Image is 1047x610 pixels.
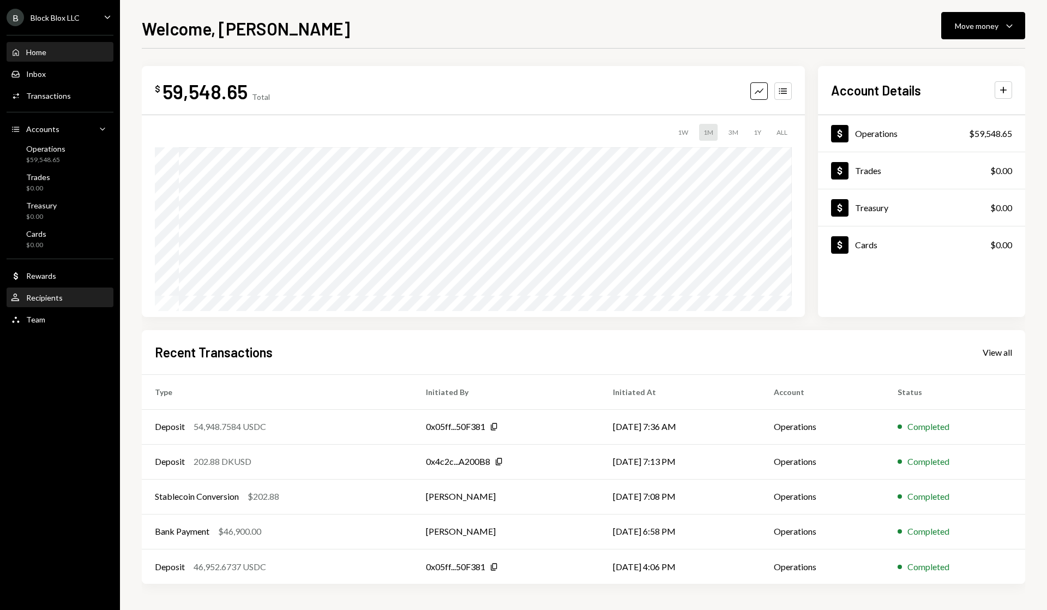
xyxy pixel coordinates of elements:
td: Operations [761,479,884,514]
div: 0x4c2c...A200B8 [426,455,490,468]
div: Recipients [26,293,63,302]
td: [PERSON_NAME] [413,514,599,549]
div: $0.00 [26,184,50,193]
td: [DATE] 7:13 PM [600,444,761,479]
div: 1W [673,124,693,141]
div: Deposit [155,420,185,433]
div: Team [26,315,45,324]
div: Deposit [155,560,185,573]
a: View all [983,346,1012,358]
a: Cards$0.00 [7,226,113,252]
td: Operations [761,549,884,584]
a: Treasury$0.00 [818,189,1025,226]
div: 0x05ff...50F381 [426,420,485,433]
div: B [7,9,24,26]
td: [DATE] 7:36 AM [600,409,761,444]
div: $ [155,83,160,94]
a: Rewards [7,266,113,285]
th: Initiated At [600,374,761,409]
div: Operations [26,144,65,153]
td: [DATE] 7:08 PM [600,479,761,514]
div: Cards [26,229,46,238]
th: Initiated By [413,374,599,409]
a: Operations$59,548.65 [7,141,113,167]
a: Cards$0.00 [818,226,1025,263]
td: Operations [761,409,884,444]
div: $202.88 [248,490,279,503]
div: Deposit [155,455,185,468]
td: [DATE] 6:58 PM [600,514,761,549]
div: Completed [907,455,949,468]
div: Treasury [855,202,888,213]
a: Trades$0.00 [7,169,113,195]
div: $0.00 [990,201,1012,214]
div: 59,548.65 [163,79,248,104]
div: $46,900.00 [218,525,261,538]
div: Cards [855,240,877,250]
a: Operations$59,548.65 [818,115,1025,152]
td: Operations [761,444,884,479]
div: $0.00 [26,241,46,250]
div: $0.00 [990,164,1012,177]
div: Transactions [26,91,71,100]
div: 1M [699,124,718,141]
h2: Account Details [831,81,921,99]
div: Completed [907,525,949,538]
div: 54,948.7584 USDC [194,420,266,433]
a: Transactions [7,86,113,105]
div: Stablecoin Conversion [155,490,239,503]
div: Completed [907,420,949,433]
div: Rewards [26,271,56,280]
th: Account [761,374,884,409]
a: Recipients [7,288,113,307]
button: Move money [941,12,1025,39]
th: Status [884,374,1025,409]
div: Total [252,92,270,101]
div: View all [983,347,1012,358]
div: $0.00 [990,238,1012,252]
div: Completed [907,560,949,573]
a: Home [7,42,113,62]
div: $0.00 [26,212,57,222]
div: 3M [724,124,743,141]
div: Move money [955,20,998,32]
a: Team [7,309,113,329]
div: Block Blox LLC [31,13,80,22]
div: $59,548.65 [969,127,1012,140]
div: 0x05ff...50F381 [426,560,485,573]
div: Home [26,47,46,57]
div: 46,952.6737 USDC [194,560,266,573]
h2: Recent Transactions [155,343,273,361]
div: Operations [855,128,898,139]
div: Inbox [26,69,46,79]
div: ALL [772,124,792,141]
div: Completed [907,490,949,503]
div: Accounts [26,124,59,134]
div: Trades [26,172,50,182]
td: Operations [761,514,884,549]
div: Bank Payment [155,525,209,538]
div: Trades [855,165,881,176]
h1: Welcome, [PERSON_NAME] [142,17,350,39]
a: Treasury$0.00 [7,198,113,224]
a: Accounts [7,119,113,139]
th: Type [142,374,413,409]
td: [PERSON_NAME] [413,479,599,514]
a: Inbox [7,64,113,83]
div: $59,548.65 [26,156,65,165]
a: Trades$0.00 [818,152,1025,189]
td: [DATE] 4:06 PM [600,549,761,584]
div: Treasury [26,201,57,210]
div: 1Y [749,124,766,141]
div: 202.88 DKUSD [194,455,251,468]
